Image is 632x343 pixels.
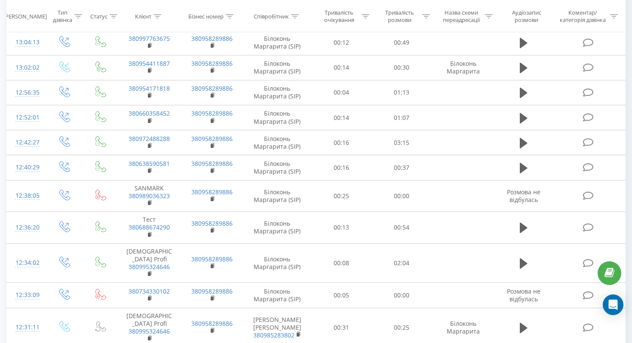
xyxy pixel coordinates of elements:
[15,34,37,51] div: 13:04:13
[188,12,224,20] div: Бізнес номер
[603,294,623,315] div: Open Intercom Messenger
[191,84,233,92] a: 380958289886
[191,319,233,328] a: 380958289886
[371,180,432,212] td: 00:00
[191,188,233,196] a: 380958289886
[191,34,233,43] a: 380958289886
[191,159,233,168] a: 380958289886
[371,105,432,130] td: 01:07
[191,287,233,295] a: 380958289886
[311,155,371,180] td: 00:16
[243,30,311,55] td: Білоконь Маргарита (SIP)
[371,243,432,283] td: 02:04
[129,192,170,200] a: 380989036323
[15,84,37,101] div: 12:56:35
[129,327,170,335] a: 380995324646
[129,84,170,92] a: 380954171818
[90,12,107,20] div: Статус
[311,130,371,155] td: 00:16
[243,105,311,130] td: Білоконь Маргарита (SIP)
[503,9,551,24] div: Аудіозапис розмови
[379,9,420,24] div: Тривалість розмови
[15,254,37,271] div: 12:34:02
[15,59,37,76] div: 13:02:02
[319,9,360,24] div: Тривалість очікування
[15,319,37,336] div: 12:31:11
[311,105,371,130] td: 00:14
[440,9,483,24] div: Назва схеми переадресації
[243,243,311,283] td: Білоконь Маргарита (SIP)
[53,9,72,24] div: Тип дзвінка
[243,283,311,308] td: Білоконь Маргарита (SIP)
[311,283,371,308] td: 00:05
[243,180,311,212] td: Білоконь Маргарита (SIP)
[15,109,37,126] div: 12:52:01
[129,34,170,43] a: 380997763675
[129,223,170,231] a: 380688674290
[311,55,371,80] td: 00:14
[371,30,432,55] td: 00:49
[311,80,371,105] td: 00:04
[558,9,608,24] div: Коментар/категорія дзвінка
[191,255,233,263] a: 380958289886
[118,212,181,244] td: Тест
[243,212,311,244] td: Білоконь Маргарита (SIP)
[507,287,540,303] span: Розмова не відбулась
[371,212,432,244] td: 00:54
[129,287,170,295] a: 380734330102
[243,55,311,80] td: Білоконь Маргарита (SIP)
[3,12,47,20] div: [PERSON_NAME]
[371,55,432,80] td: 00:30
[15,219,37,236] div: 12:36:20
[311,212,371,244] td: 00:13
[311,30,371,55] td: 00:12
[507,188,540,204] span: Розмова не відбулась
[191,59,233,67] a: 380958289886
[191,135,233,143] a: 380958289886
[15,287,37,303] div: 12:33:09
[129,159,170,168] a: 380638590581
[253,331,295,339] a: 380985283802
[129,263,170,271] a: 380995324646
[371,130,432,155] td: 03:15
[243,130,311,155] td: Білоконь Маргарита (SIP)
[371,80,432,105] td: 01:13
[311,180,371,212] td: 00:25
[15,187,37,204] div: 12:38:05
[243,80,311,105] td: Білоконь Маргарита (SIP)
[243,155,311,180] td: Білоконь Маргарита (SIP)
[118,180,181,212] td: SANMARK
[191,109,233,117] a: 380958289886
[371,155,432,180] td: 00:37
[191,219,233,227] a: 380958289886
[371,283,432,308] td: 00:00
[15,134,37,151] div: 12:42:27
[432,55,494,80] td: Білоконь Маргарита
[254,12,289,20] div: Співробітник
[135,12,151,20] div: Клієнт
[129,135,170,143] a: 380972488288
[129,109,170,117] a: 380660358452
[129,59,170,67] a: 380954411887
[118,243,181,283] td: [DEMOGRAPHIC_DATA] Profi
[15,159,37,176] div: 12:40:29
[311,243,371,283] td: 00:08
